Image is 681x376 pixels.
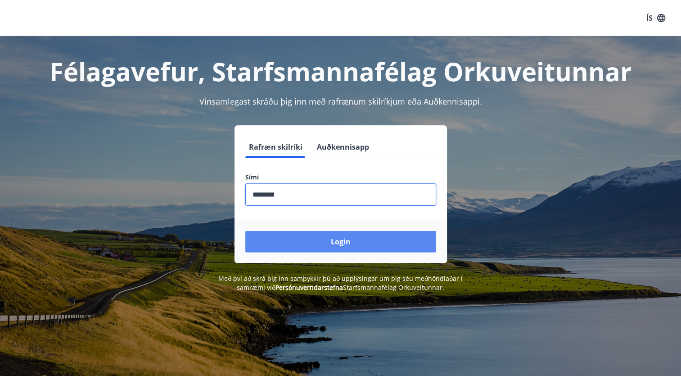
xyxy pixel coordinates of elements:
span: Vinsamlegast skráðu þig inn með rafrænum skilríkjum eða Auðkennisappi. [199,96,482,107]
label: Sími [245,173,436,182]
button: Login [245,231,436,252]
span: Með því að skrá þig inn samþykkir þú að upplýsingar um þig séu meðhöndlaðar í samræmi við Starfsm... [218,274,463,292]
button: ÍS [641,10,670,26]
h1: Félagavefur, Starfsmannafélag Orkuveitunnar [27,54,654,88]
button: Auðkennisapp [313,136,373,158]
button: Rafræn skilríki [245,136,306,158]
a: Persónuverndarstefna [275,283,343,292]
